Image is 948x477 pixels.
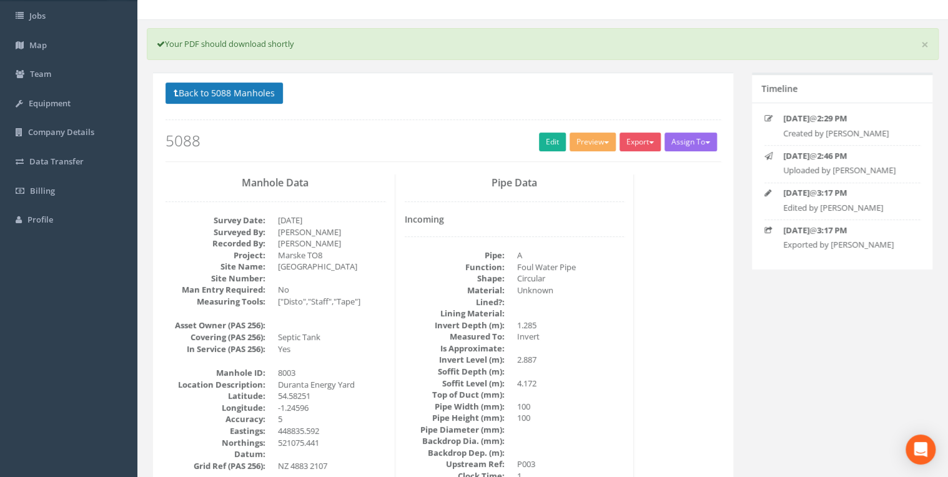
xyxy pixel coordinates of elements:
[278,425,385,437] dd: 448835.592
[165,133,721,149] h2: 5088
[165,425,265,437] dt: Eastings:
[278,402,385,414] dd: -1.24596
[278,226,385,238] dd: [PERSON_NAME]
[783,239,910,251] p: Exported by [PERSON_NAME]
[278,413,385,425] dd: 5
[517,412,625,424] dd: 100
[906,434,936,464] div: Open Intercom Messenger
[783,150,809,161] strong: [DATE]
[664,133,717,151] button: Assign To
[405,273,505,284] dt: Shape:
[517,273,625,284] dd: Circular
[817,150,847,161] strong: 2:46 PM
[278,367,385,379] dd: 8003
[405,447,505,459] dt: Backdrop Dep. (m):
[147,28,939,60] div: Your PDF should download shortly
[165,296,265,308] dt: Measuring Tools:
[29,156,84,167] span: Data Transfer
[30,185,55,196] span: Billing
[405,378,505,389] dt: Soffit Level (m):
[165,331,265,343] dt: Covering (PAS 256):
[165,226,265,238] dt: Surveyed By:
[405,458,505,470] dt: Upstream Ref:
[405,331,505,343] dt: Measured To:
[817,187,847,198] strong: 3:17 PM
[517,319,625,331] dd: 1.285
[517,354,625,366] dd: 2.887
[405,261,505,273] dt: Function:
[165,343,265,355] dt: In Service (PAS 256):
[165,214,265,226] dt: Survey Date:
[405,284,505,296] dt: Material:
[165,319,265,331] dt: Asset Owner (PAS 256):
[165,367,265,379] dt: Manhole ID:
[539,133,566,151] a: Edit
[817,113,847,124] strong: 2:29 PM
[165,178,385,189] h3: Manhole Data
[405,214,625,224] h4: Incoming
[405,319,505,331] dt: Invert Depth (m):
[278,214,385,226] dd: [DATE]
[405,424,505,436] dt: Pipe Diameter (mm):
[165,83,283,104] button: Back to 5088 Manholes
[165,460,265,472] dt: Grid Ref (PAS 256):
[278,460,385,472] dd: NZ 4883 2107
[783,128,910,139] p: Created by [PERSON_NAME]
[278,331,385,343] dd: Septic Tank
[278,249,385,261] dd: Marske TO8
[405,343,505,354] dt: Is Approximate:
[278,379,385,391] dd: Duranta Energy Yard
[29,10,46,21] span: Jobs
[165,249,265,261] dt: Project:
[165,261,265,273] dt: Site Name:
[165,448,265,460] dt: Datum:
[783,202,910,214] p: Edited by [PERSON_NAME]
[517,458,625,470] dd: P003
[165,402,265,414] dt: Longitude:
[817,224,847,236] strong: 3:17 PM
[278,284,385,296] dd: No
[278,261,385,273] dd: [GEOGRAPHIC_DATA]
[30,68,51,79] span: Team
[517,331,625,343] dd: Invert
[278,343,385,355] dd: Yes
[165,379,265,391] dt: Location Description:
[29,39,47,51] span: Map
[405,249,505,261] dt: Pipe:
[278,390,385,402] dd: 54.58251
[783,187,910,199] p: @
[405,412,505,424] dt: Pipe Height (mm):
[517,401,625,413] dd: 100
[165,437,265,449] dt: Northings:
[517,249,625,261] dd: A
[921,38,929,51] a: ×
[783,224,809,236] strong: [DATE]
[278,437,385,449] dd: 521075.441
[783,113,910,124] p: @
[278,296,385,308] dd: ["Disto","Staff","Tape"]
[405,308,505,319] dt: Lining Material:
[783,113,809,124] strong: [DATE]
[517,261,625,273] dd: Foul Water Pipe
[405,401,505,413] dt: Pipe Width (mm):
[761,84,797,93] h5: Timeline
[517,284,625,296] dd: Unknown
[570,133,616,151] button: Preview
[165,390,265,402] dt: Latitude:
[28,126,94,138] span: Company Details
[165,413,265,425] dt: Accuracy:
[620,133,661,151] button: Export
[27,214,53,225] span: Profile
[405,366,505,378] dt: Soffit Depth (m):
[783,224,910,236] p: @
[783,187,809,198] strong: [DATE]
[405,354,505,366] dt: Invert Level (m):
[405,296,505,308] dt: Lined?:
[29,98,71,109] span: Equipment
[783,150,910,162] p: @
[165,238,265,249] dt: Recorded By:
[165,273,265,284] dt: Site Number:
[405,389,505,401] dt: Top of Duct (mm):
[405,435,505,447] dt: Backdrop Dia. (mm):
[517,378,625,389] dd: 4.172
